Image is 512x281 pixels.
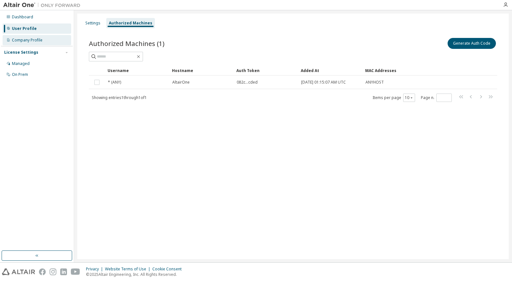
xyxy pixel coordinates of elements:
div: License Settings [4,50,38,55]
div: Company Profile [12,38,43,43]
div: User Profile [12,26,37,31]
div: Hostname [172,65,231,76]
img: youtube.svg [71,268,80,275]
div: Website Terms of Use [105,267,152,272]
div: Added At [301,65,360,76]
span: AltairOne [172,80,190,85]
span: Items per page [373,94,415,102]
span: Page n. [421,94,452,102]
button: 10 [405,95,413,100]
span: * (ANY) [108,80,121,85]
p: © 2025 Altair Engineering, Inc. All Rights Reserved. [86,272,185,277]
img: instagram.svg [50,268,56,275]
span: Showing entries 1 through 1 of 1 [92,95,147,100]
img: altair_logo.svg [2,268,35,275]
span: [DATE] 01:15:07 AM UTC [301,80,346,85]
div: MAC Addresses [365,65,431,76]
img: Altair One [3,2,84,8]
div: Authorized Machines [109,21,152,26]
span: ANYHOST [365,80,384,85]
img: facebook.svg [39,268,46,275]
div: On Prem [12,72,28,77]
div: Cookie Consent [152,267,185,272]
span: 082c...cded [237,80,258,85]
div: Settings [85,21,100,26]
img: linkedin.svg [60,268,67,275]
div: Auth Token [236,65,296,76]
div: Dashboard [12,14,33,20]
button: Generate Auth Code [448,38,496,49]
div: Username [108,65,167,76]
div: Managed [12,61,30,66]
span: Authorized Machines (1) [89,39,165,48]
div: Privacy [86,267,105,272]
